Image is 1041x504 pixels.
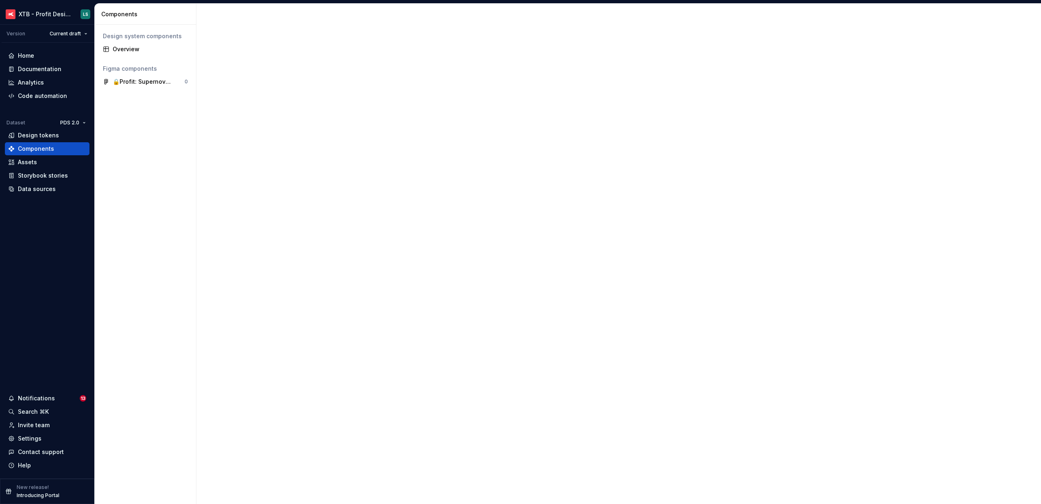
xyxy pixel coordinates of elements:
[19,10,71,18] div: XTB - Profit Design System
[18,145,54,153] div: Components
[5,405,89,418] button: Search ⌘K
[103,65,188,73] div: Figma components
[18,65,61,73] div: Documentation
[5,182,89,196] a: Data sources
[5,445,89,458] button: Contact support
[18,448,64,456] div: Contact support
[60,119,79,126] span: PDS 2.0
[57,117,89,128] button: PDS 2.0
[2,5,93,23] button: XTB - Profit Design SystemLS
[18,394,55,402] div: Notifications
[100,75,191,88] a: 🔒Profit: Supernova assets 2.00
[18,158,37,166] div: Assets
[83,11,88,17] div: LS
[18,92,67,100] div: Code automation
[17,484,49,491] p: New release!
[18,408,49,416] div: Search ⌘K
[18,421,50,429] div: Invite team
[5,432,89,445] a: Settings
[5,156,89,169] a: Assets
[101,10,193,18] div: Components
[50,30,81,37] span: Current draft
[7,119,25,126] div: Dataset
[17,492,59,499] p: Introducing Portal
[185,78,188,85] div: 0
[5,63,89,76] a: Documentation
[46,28,91,39] button: Current draft
[18,52,34,60] div: Home
[18,131,59,139] div: Design tokens
[7,30,25,37] div: Version
[5,142,89,155] a: Components
[18,185,56,193] div: Data sources
[113,45,188,53] div: Overview
[18,172,68,180] div: Storybook stories
[18,78,44,87] div: Analytics
[5,89,89,102] a: Code automation
[100,43,191,56] a: Overview
[5,459,89,472] button: Help
[5,169,89,182] a: Storybook stories
[5,419,89,432] a: Invite team
[5,392,89,405] button: Notifications13
[113,78,173,86] div: 🔒Profit: Supernova assets 2.0
[18,434,41,443] div: Settings
[6,9,15,19] img: 69bde2f7-25a0-4577-ad58-aa8b0b39a544.png
[80,395,86,402] span: 13
[5,129,89,142] a: Design tokens
[18,461,31,469] div: Help
[103,32,188,40] div: Design system components
[5,49,89,62] a: Home
[5,76,89,89] a: Analytics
